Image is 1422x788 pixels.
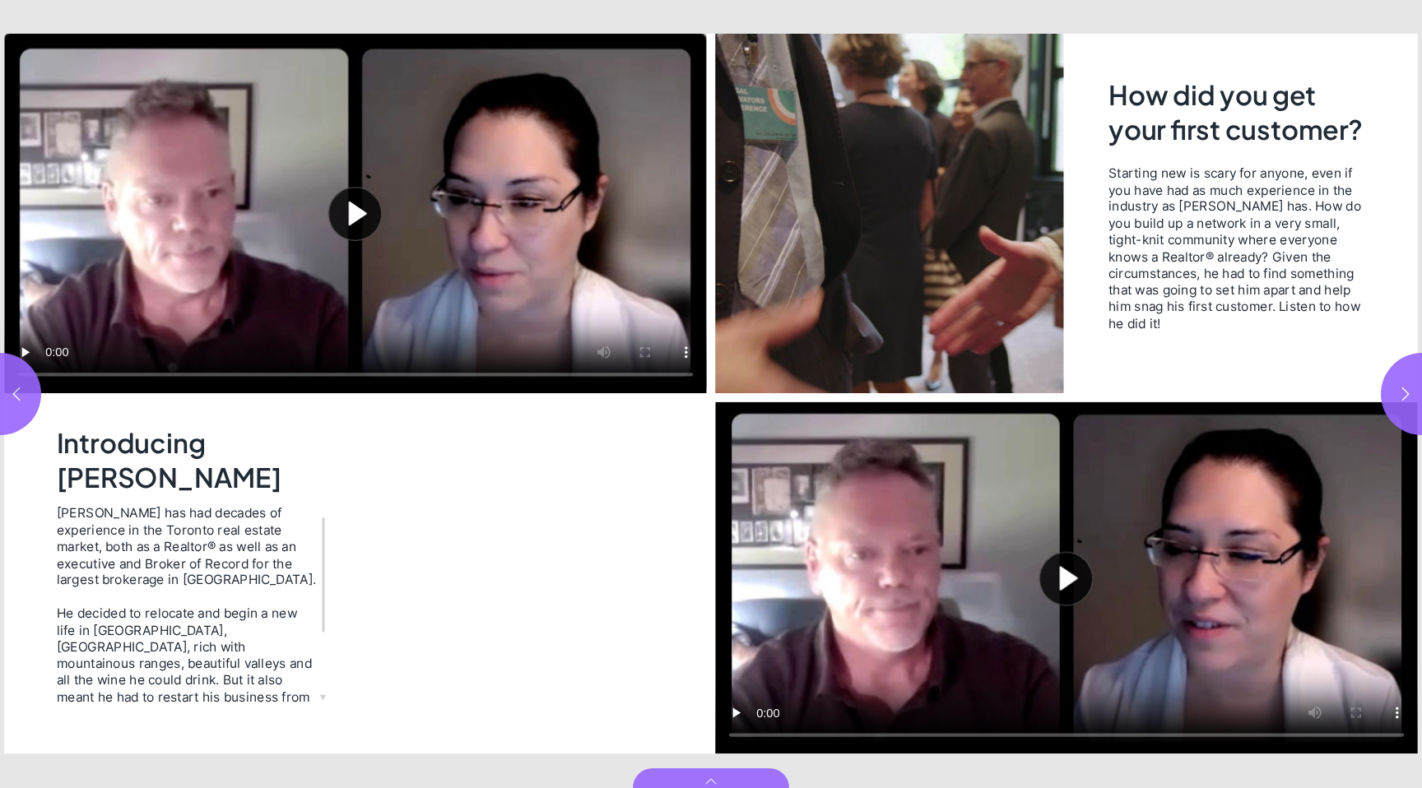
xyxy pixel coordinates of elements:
section: Page 3 [711,34,1422,753]
div: He decided to relocate and begin a new life in [GEOGRAPHIC_DATA], [GEOGRAPHIC_DATA], rich with mo... [57,605,318,788]
span: Starting new is scary for anyone, even if you have had as much experience in the industry as [PER... [1108,165,1361,331]
div: [PERSON_NAME] has had decades of experience in the Toronto real estate market, both as a Realtor®... [57,505,318,588]
h2: How did you get your first customer? [1108,78,1365,151]
h2: Introducing [PERSON_NAME] [57,426,323,492]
